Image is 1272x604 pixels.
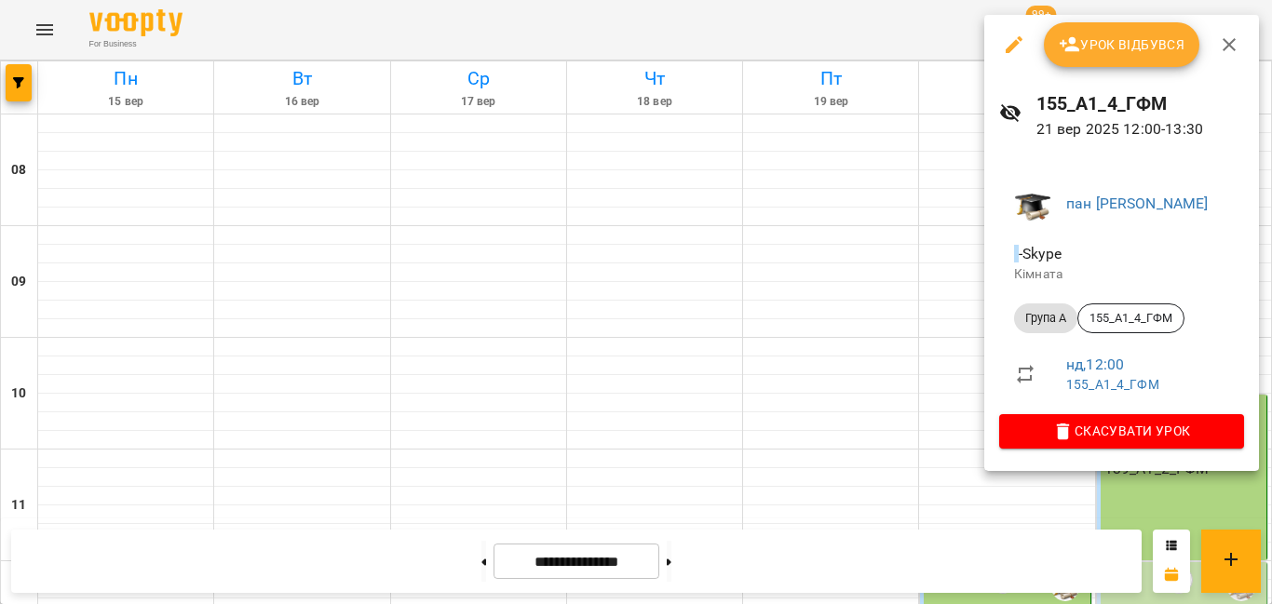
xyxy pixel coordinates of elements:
[1066,356,1124,373] a: нд , 12:00
[1066,195,1209,212] a: пан [PERSON_NAME]
[1078,310,1184,327] span: 155_А1_4_ГФМ
[1036,89,1244,118] h6: 155_А1_4_ГФМ
[1014,420,1229,442] span: Скасувати Урок
[1014,245,1065,262] span: - Skype
[1014,265,1229,284] p: Кімната
[999,414,1244,448] button: Скасувати Урок
[1044,22,1200,67] button: Урок відбувся
[1014,185,1051,222] img: 799722d1e4806ad049f10b02fe9e8a3e.jpg
[1014,310,1077,327] span: Група A
[1059,34,1185,56] span: Урок відбувся
[1066,377,1159,392] a: 155_А1_4_ГФМ
[1036,118,1244,141] p: 21 вер 2025 12:00 - 13:30
[1077,303,1184,333] div: 155_А1_4_ГФМ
